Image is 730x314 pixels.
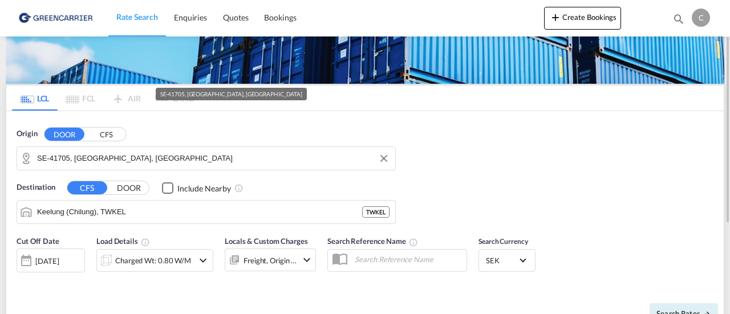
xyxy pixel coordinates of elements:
[12,85,194,111] md-pagination-wrapper: Use the left and right arrow keys to navigate between tabs
[234,183,244,193] md-icon: Unchecked: Ignores neighbouring ports when fetching rates.Checked : Includes neighbouring ports w...
[12,85,58,111] md-tab-item: LCL
[692,9,710,27] div: C
[37,203,362,221] input: Search by Port
[672,13,685,25] md-icon: icon-magnify
[35,256,59,266] div: [DATE]
[67,181,107,194] button: CFS
[17,5,94,31] img: 609dfd708afe11efa14177256b0082fb.png
[486,255,518,266] span: SEK
[300,253,314,267] md-icon: icon-chevron-down
[17,236,59,246] span: Cut Off Date
[485,252,529,268] md-select: Select Currency: kr SEKSweden Krona
[225,236,308,246] span: Locals & Custom Charges
[96,236,150,246] span: Load Details
[244,252,297,268] div: Freight Origin Destination
[115,252,191,268] div: Charged Wt: 0.80 W/M
[17,147,395,170] md-input-container: SE-41705, Göteborg, Västra Götaland
[544,7,621,30] button: icon-plus 400-fgCreate Bookings
[375,150,392,167] button: Clear Input
[174,13,207,22] span: Enquiries
[109,181,149,194] button: DOOR
[362,206,390,218] div: TWKEL
[17,128,37,140] span: Origin
[672,13,685,30] div: icon-magnify
[44,128,84,141] button: DOOR
[549,10,562,24] md-icon: icon-plus 400-fg
[96,249,213,272] div: Charged Wt: 0.80 W/Micon-chevron-down
[478,237,528,246] span: Search Currency
[196,254,210,267] md-icon: icon-chevron-down
[223,13,248,22] span: Quotes
[264,13,296,22] span: Bookings
[177,183,231,194] div: Include Nearby
[409,238,418,247] md-icon: Your search will be saved by the below given name
[225,248,316,271] div: Freight Origin Destinationicon-chevron-down
[116,12,158,22] span: Rate Search
[17,201,395,223] md-input-container: Keelung (Chilung), TWKEL
[17,248,85,272] div: [DATE]
[349,251,467,268] input: Search Reference Name
[162,182,231,194] md-checkbox: Checkbox No Ink
[160,88,302,100] div: SE-41705, [GEOGRAPHIC_DATA], [GEOGRAPHIC_DATA]
[17,182,55,193] span: Destination
[327,236,418,246] span: Search Reference Name
[86,128,126,141] button: CFS
[141,238,150,247] md-icon: Chargeable Weight
[17,271,25,287] md-datepicker: Select
[37,150,390,167] input: Search by Door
